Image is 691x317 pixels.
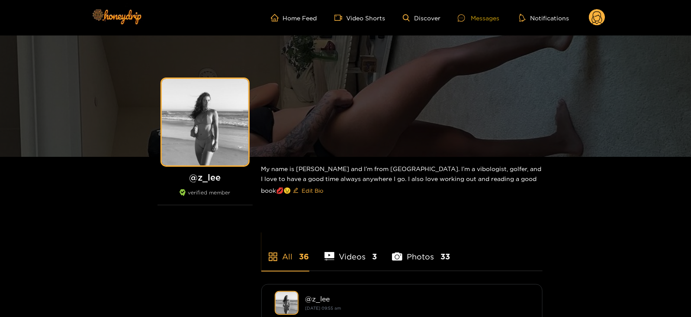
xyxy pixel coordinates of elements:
[261,232,309,271] li: All
[268,252,278,262] span: appstore
[271,14,317,22] a: Home Feed
[157,189,253,205] div: verified member
[458,13,499,23] div: Messages
[517,13,572,22] button: Notifications
[291,184,325,197] button: editEdit Bio
[305,306,341,311] small: [DATE] 09:55 am
[302,186,324,195] span: Edit Bio
[334,14,386,22] a: Video Shorts
[271,14,283,22] span: home
[305,295,529,303] div: @ z_lee
[334,14,347,22] span: video-camera
[275,291,299,315] img: z_lee
[261,157,543,204] div: My name is [PERSON_NAME] and I’m from [GEOGRAPHIC_DATA]. I’m a vibologist, golfer, and I love to ...
[299,251,309,262] span: 36
[372,251,377,262] span: 3
[157,172,253,183] h1: @ z_lee
[403,14,440,22] a: Discover
[392,232,450,271] li: Photos
[325,232,377,271] li: Videos
[293,188,299,194] span: edit
[440,251,450,262] span: 33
